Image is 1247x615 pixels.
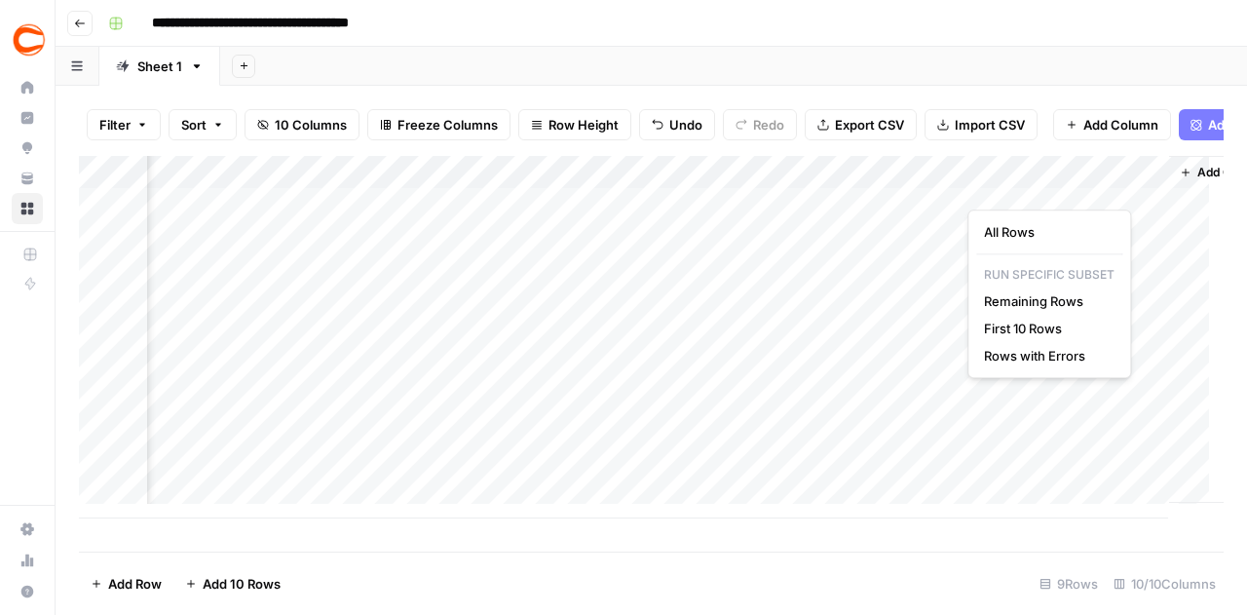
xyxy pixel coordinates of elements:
a: Usage [12,545,43,576]
img: Covers Logo [12,22,47,58]
button: Import CSV [925,109,1038,140]
span: First 10 Rows [984,319,1107,338]
span: Add Column [1083,115,1158,135]
button: Add Row [79,568,173,599]
p: Run Specific Subset [976,262,1122,288]
span: Filter [99,115,131,135]
span: Remaining Rows [984,291,1107,311]
a: Insights [12,102,43,134]
span: 10 Columns [275,115,347,135]
div: Sheet 1 [137,57,182,76]
span: Add 10 Rows [203,574,281,594]
a: Browse [12,193,43,224]
span: Export CSV [835,115,904,135]
a: Settings [12,514,43,545]
div: 9 Rows [1032,568,1106,599]
div: 10/10 Columns [1106,568,1224,599]
span: Undo [669,115,702,135]
button: Redo [723,109,797,140]
button: Workspace: Covers [12,16,43,64]
span: Add Row [108,574,162,594]
span: All Rows [984,222,1107,242]
button: Add 10 Rows [173,568,292,599]
span: Redo [753,115,784,135]
button: Sort [169,109,237,140]
a: Opportunities [12,133,43,164]
button: Help + Support [12,576,43,607]
a: Sheet 1 [99,47,220,86]
span: Row Height [548,115,619,135]
button: Undo [639,109,715,140]
button: Row Height [518,109,631,140]
a: Your Data [12,163,43,194]
button: Freeze Columns [367,109,510,140]
span: Rows with Errors [984,346,1107,365]
span: Import CSV [955,115,1025,135]
button: Add Column [1053,109,1171,140]
span: Freeze Columns [397,115,498,135]
a: Home [12,72,43,103]
button: Export CSV [805,109,917,140]
button: 10 Columns [245,109,359,140]
button: Filter [87,109,161,140]
span: Sort [181,115,207,135]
